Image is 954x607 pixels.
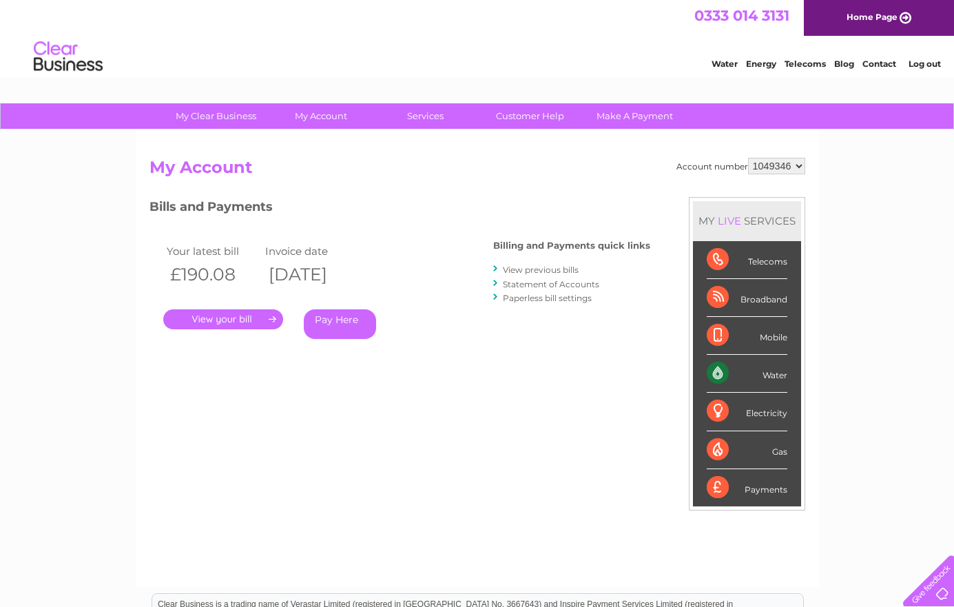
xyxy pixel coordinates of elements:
a: My Account [264,103,377,129]
a: View previous bills [503,265,579,275]
div: Electricity [707,393,787,431]
h4: Billing and Payments quick links [493,240,650,251]
a: Water [712,59,738,69]
div: Payments [707,469,787,506]
a: Make A Payment [578,103,692,129]
div: LIVE [715,214,744,227]
a: Customer Help [473,103,587,129]
div: Gas [707,431,787,469]
h3: Bills and Payments [149,197,650,221]
a: Energy [746,59,776,69]
a: Telecoms [785,59,826,69]
a: 0333 014 3131 [694,7,789,24]
a: Blog [834,59,854,69]
div: Water [707,355,787,393]
a: Log out [909,59,941,69]
th: £190.08 [163,260,262,289]
a: Pay Here [304,309,376,339]
td: Invoice date [262,242,361,260]
div: Account number [676,158,805,174]
div: Broadband [707,279,787,317]
h2: My Account [149,158,805,184]
div: Clear Business is a trading name of Verastar Limited (registered in [GEOGRAPHIC_DATA] No. 3667643... [152,8,803,67]
a: Paperless bill settings [503,293,592,303]
div: Telecoms [707,241,787,279]
a: Statement of Accounts [503,279,599,289]
div: MY SERVICES [693,201,801,240]
a: Contact [862,59,896,69]
td: Your latest bill [163,242,262,260]
a: My Clear Business [159,103,273,129]
th: [DATE] [262,260,361,289]
a: Services [369,103,482,129]
div: Mobile [707,317,787,355]
img: logo.png [33,36,103,78]
a: . [163,309,283,329]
